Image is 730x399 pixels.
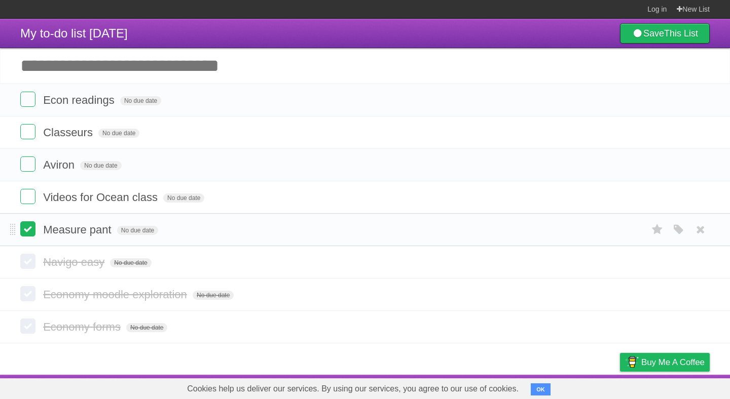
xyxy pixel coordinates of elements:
span: No due date [117,226,158,235]
a: About [485,377,506,396]
a: Privacy [607,377,633,396]
label: Done [20,318,35,334]
label: Done [20,254,35,269]
span: Aviron [43,158,77,171]
span: No due date [80,161,121,170]
span: Measure pant [43,223,114,236]
label: Done [20,221,35,236]
span: Videos for Ocean class [43,191,160,204]
span: Navigo easy [43,256,107,268]
span: No due date [126,323,167,332]
span: No due date [110,258,151,267]
span: No due date [98,129,139,138]
a: Terms [572,377,595,396]
label: Done [20,156,35,172]
label: Done [20,124,35,139]
label: Star task [648,221,667,238]
label: Done [20,286,35,301]
span: Classeurs [43,126,95,139]
b: This List [664,28,698,38]
label: Done [20,189,35,204]
span: Buy me a coffee [641,353,705,371]
label: Done [20,92,35,107]
span: My to-do list [DATE] [20,26,128,40]
span: Economy moodle exploration [43,288,190,301]
a: SaveThis List [620,23,710,44]
span: No due date [163,193,204,203]
a: Developers [519,377,560,396]
a: Suggest a feature [646,377,710,396]
button: OK [531,383,551,395]
span: Economy forms [43,321,123,333]
span: No due date [120,96,161,105]
img: Buy me a coffee [625,353,639,371]
span: No due date [193,291,234,300]
a: Buy me a coffee [620,353,710,372]
span: Econ readings [43,94,117,106]
span: Cookies help us deliver our services. By using our services, you agree to our use of cookies. [177,379,529,399]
